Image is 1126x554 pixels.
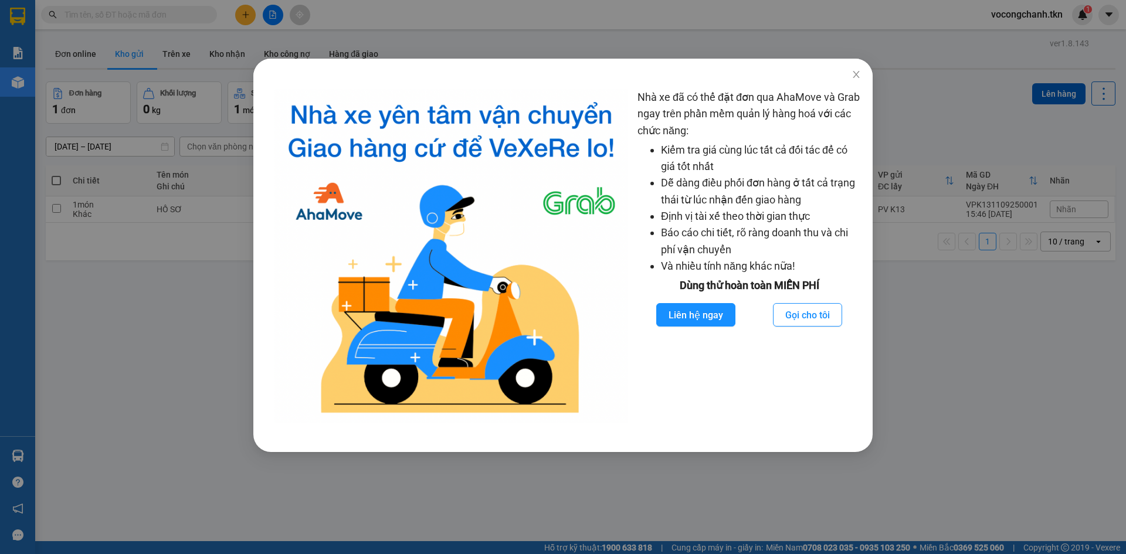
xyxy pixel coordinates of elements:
span: Gọi cho tôi [785,308,830,322]
span: Liên hệ ngay [669,308,723,322]
div: Dùng thử hoàn toàn MIỄN PHÍ [637,277,861,294]
li: Định vị tài xế theo thời gian thực [661,208,861,225]
button: Liên hệ ngay [656,303,735,327]
button: Gọi cho tôi [773,303,842,327]
div: Nhà xe đã có thể đặt đơn qua AhaMove và Grab ngay trên phần mềm quản lý hàng hoá với các chức năng: [637,89,861,423]
button: Close [840,59,873,91]
li: Kiểm tra giá cùng lúc tất cả đối tác để có giá tốt nhất [661,142,861,175]
li: Và nhiều tính năng khác nữa! [661,258,861,274]
li: Báo cáo chi tiết, rõ ràng doanh thu và chi phí vận chuyển [661,225,861,258]
img: logo [274,89,628,423]
span: close [852,70,861,79]
li: Dễ dàng điều phối đơn hàng ở tất cả trạng thái từ lúc nhận đến giao hàng [661,175,861,208]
